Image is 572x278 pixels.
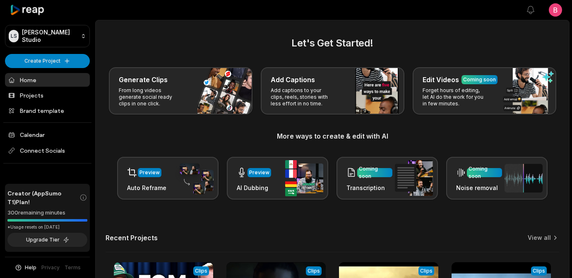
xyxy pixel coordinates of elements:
button: Create Project [5,54,90,68]
button: Help [14,264,36,271]
p: Forget hours of editing, let AI do the work for you in few minutes. [423,87,487,107]
img: transcription.png [395,160,433,196]
div: 300 remaining minutes [7,209,87,217]
div: Coming soon [463,76,496,83]
span: Help [25,264,36,271]
h3: Transcription [346,183,392,192]
a: Privacy [41,264,60,271]
img: noise_removal.png [505,164,543,193]
span: Creator (AppSumo T1) Plan! [7,189,79,206]
div: Coming soon [469,165,500,180]
a: Projects [5,88,90,102]
div: Preview [249,169,269,176]
h2: Recent Projects [106,234,158,242]
a: Calendar [5,128,90,141]
p: From long videos generate social ready clips in one click. [119,87,183,107]
a: View all [528,234,551,242]
p: Add captions to your clips, reels, stories with less effort in no time. [271,87,335,107]
h3: Generate Clips [119,75,168,85]
h3: Noise removal [456,183,502,192]
h3: Add Captions [271,75,315,85]
img: ai_dubbing.png [285,160,323,196]
a: Brand template [5,104,90,117]
span: Connect Socials [5,143,90,158]
img: auto_reframe.png [175,162,214,195]
div: *Usage resets on [DATE] [7,224,87,230]
button: Upgrade Tier [7,233,87,247]
a: Terms [65,264,81,271]
div: Preview [139,169,160,176]
h3: Auto Reframe [127,183,166,192]
p: [PERSON_NAME] Studio [22,29,77,44]
a: Home [5,73,90,87]
div: LS [9,30,19,42]
h3: AI Dubbing [237,183,271,192]
h3: More ways to create & edit with AI [106,131,559,141]
div: Coming soon [359,165,391,180]
h3: Edit Videos [423,75,459,85]
h2: Let's Get Started! [106,36,559,51]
